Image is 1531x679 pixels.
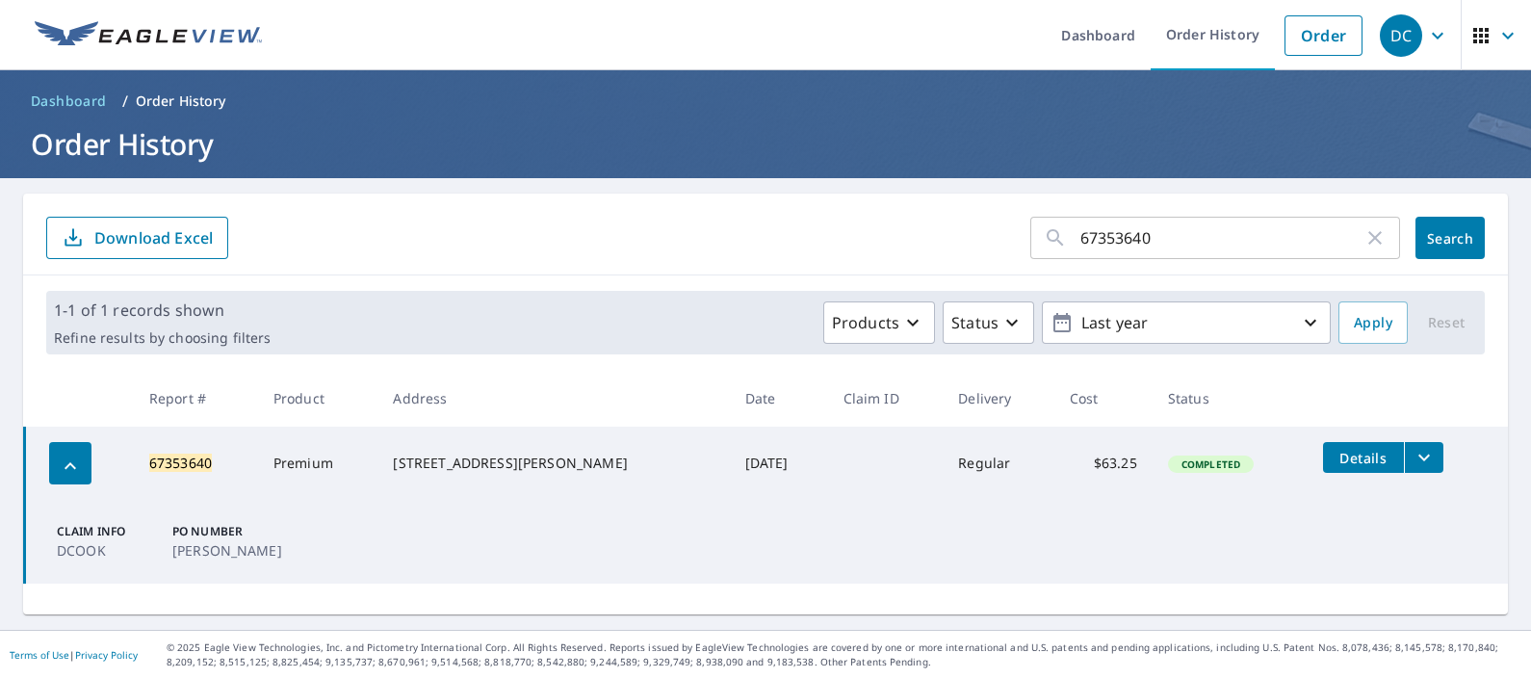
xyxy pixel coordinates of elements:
[1042,301,1331,344] button: Last year
[1354,311,1392,335] span: Apply
[1335,449,1392,467] span: Details
[134,370,258,427] th: Report #
[23,124,1508,164] h1: Order History
[122,90,128,113] li: /
[1054,427,1153,500] td: $63.25
[172,523,280,540] p: PO Number
[57,540,165,561] p: DCOOK
[1380,14,1422,57] div: DC
[1404,442,1443,473] button: filesDropdownBtn-67353640
[1284,15,1362,56] a: Order
[730,427,828,500] td: [DATE]
[943,427,1054,500] td: Regular
[1080,211,1363,265] input: Address, Report #, Claim ID, etc.
[149,454,212,472] mark: 67353640
[823,301,935,344] button: Products
[23,86,115,117] a: Dashboard
[1170,457,1252,471] span: Completed
[1153,370,1308,427] th: Status
[57,523,165,540] p: Claim Info
[23,86,1508,117] nav: breadcrumb
[35,21,262,50] img: EV Logo
[943,370,1054,427] th: Delivery
[46,217,228,259] button: Download Excel
[730,370,828,427] th: Date
[172,540,280,561] p: [PERSON_NAME]
[31,91,107,111] span: Dashboard
[54,329,271,347] p: Refine results by choosing filters
[1323,442,1404,473] button: detailsBtn-67353640
[951,311,999,334] p: Status
[1074,306,1299,340] p: Last year
[258,370,378,427] th: Product
[832,311,899,334] p: Products
[1054,370,1153,427] th: Cost
[1338,301,1408,344] button: Apply
[54,299,271,322] p: 1-1 of 1 records shown
[94,227,213,248] p: Download Excel
[828,370,944,427] th: Claim ID
[10,648,69,662] a: Terms of Use
[136,91,226,111] p: Order History
[75,648,138,662] a: Privacy Policy
[167,640,1521,669] p: © 2025 Eagle View Technologies, Inc. and Pictometry International Corp. All Rights Reserved. Repo...
[377,370,729,427] th: Address
[393,454,714,473] div: [STREET_ADDRESS][PERSON_NAME]
[10,649,138,661] p: |
[943,301,1034,344] button: Status
[1415,217,1485,259] button: Search
[258,427,378,500] td: Premium
[1431,229,1469,248] span: Search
